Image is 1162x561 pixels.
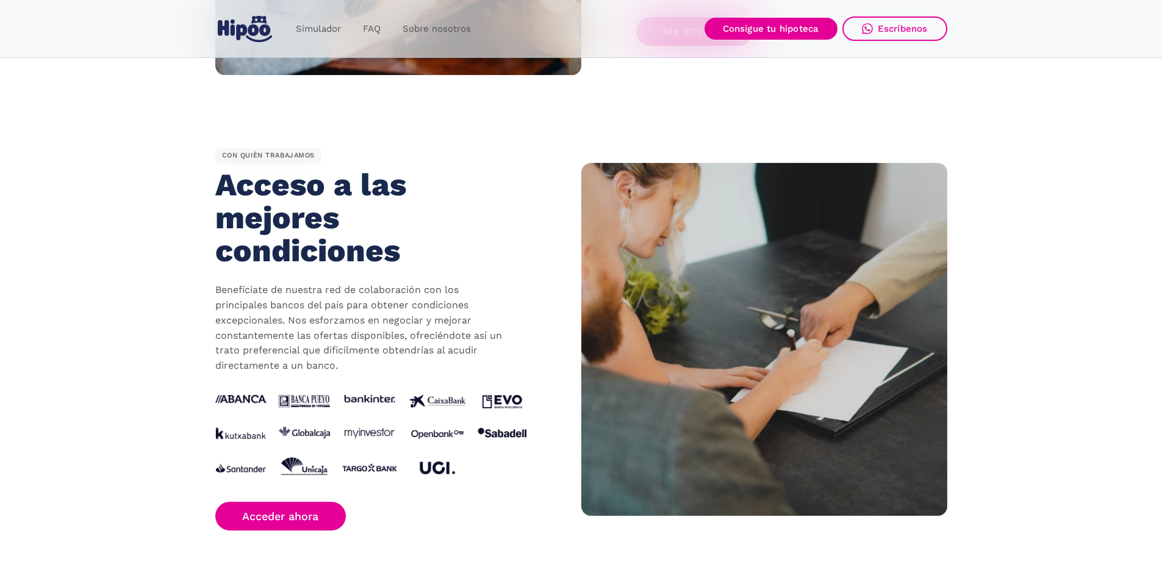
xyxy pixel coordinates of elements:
[842,16,947,41] a: Escríbenos
[705,18,837,40] a: Consigue tu hipoteca
[215,11,275,47] a: home
[215,168,497,267] h2: Acceso a las mejores condiciones
[215,283,508,374] p: Benefíciate de nuestra red de colaboración con los principales bancos del país para obtener condi...
[215,148,322,164] div: CON QUIÉN TRABAJAMOS
[215,502,346,530] a: Acceder ahora
[878,23,928,34] div: Escríbenos
[285,17,352,41] a: Simulador
[392,17,482,41] a: Sobre nosotros
[352,17,392,41] a: FAQ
